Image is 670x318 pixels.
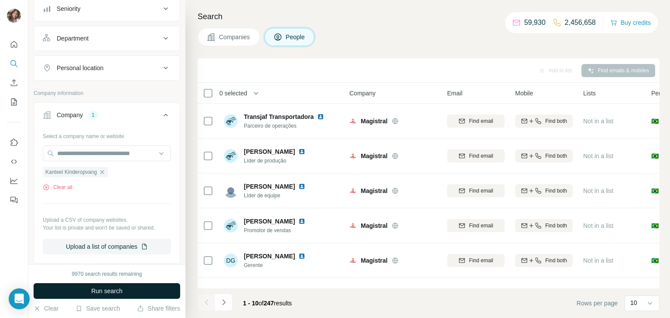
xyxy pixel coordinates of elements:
button: Navigate to next page [215,294,232,311]
button: Find both [515,219,573,232]
span: Promotor de vendas [244,227,316,234]
span: 🇧🇷 [651,256,659,265]
span: Run search [91,287,123,295]
span: Magistral [361,221,387,230]
span: Transjaf Transportadora [244,113,314,120]
img: LinkedIn logo [298,253,305,260]
span: Rows per page [577,299,618,308]
span: 🇧🇷 [651,186,659,195]
div: 1 [88,111,98,119]
img: LinkedIn logo [298,288,305,294]
div: 9970 search results remaining [72,270,142,278]
button: Find both [515,254,573,267]
button: Quick start [7,37,21,52]
span: Magistral [361,186,387,195]
span: results [243,300,292,307]
img: Avatar [7,9,21,23]
p: 10 [630,298,637,307]
span: Not in a list [583,222,613,229]
img: Logo of Magistral [349,152,356,159]
button: Find email [447,149,505,162]
p: Upload a CSV of company websites. [43,216,171,224]
span: [PERSON_NAME] [244,287,295,295]
span: Magistral [361,152,387,160]
span: [PERSON_NAME] [244,217,295,226]
p: 59,930 [524,17,546,28]
button: Find email [447,254,505,267]
button: Search [7,56,21,71]
span: Magistral [361,256,387,265]
span: [PERSON_NAME] [244,252,295,260]
button: Upload a list of companies [43,239,171,254]
button: Find email [447,184,505,197]
button: Find email [447,115,505,128]
span: Email [447,89,462,98]
span: Find email [469,222,493,230]
button: Clear [34,304,58,313]
span: Find both [545,257,567,264]
span: 🇧🇷 [651,221,659,230]
button: Department [34,28,180,49]
button: Share filters [137,304,180,313]
span: Companies [219,33,251,41]
div: Select a company name or website [43,129,171,140]
span: Find email [469,152,493,160]
span: Find email [469,187,493,195]
img: Avatar [224,149,238,163]
span: People [286,33,306,41]
span: Not in a list [583,187,613,194]
img: LinkedIn logo [298,148,305,155]
span: Gerente [244,261,316,269]
img: Avatar [224,219,238,233]
span: [PERSON_NAME] [244,182,295,191]
span: Find email [469,257,493,264]
span: Not in a list [583,118,613,125]
img: Logo of Magistral [349,187,356,194]
span: Not in a list [583,257,613,264]
button: Save search [75,304,120,313]
img: LinkedIn logo [298,183,305,190]
span: 🇧🇷 [651,117,659,125]
span: Find both [545,187,567,195]
button: Run search [34,283,180,299]
span: Parceiro de operações [244,122,335,130]
span: Mobile [515,89,533,98]
span: of [259,300,264,307]
img: Logo of Magistral [349,257,356,264]
button: Buy credits [610,17,651,29]
span: Company [349,89,376,98]
div: Open Intercom Messenger [9,288,30,309]
span: Find both [545,152,567,160]
div: DG [224,254,238,267]
span: Find both [545,222,567,230]
button: Enrich CSV [7,75,21,91]
span: Magistral [361,117,387,125]
div: Department [57,34,89,43]
span: 🇧🇷 [651,152,659,160]
h4: Search [198,10,660,23]
button: Feedback [7,192,21,208]
button: Find both [515,149,573,162]
button: Dashboard [7,173,21,189]
button: Personal location [34,58,180,78]
img: Logo of Magistral [349,118,356,125]
img: LinkedIn logo [317,113,324,120]
p: Your list is private and won't be saved or shared. [43,224,171,232]
img: Logo of Magistral [349,222,356,229]
span: 247 [264,300,274,307]
span: 1 - 10 [243,300,259,307]
span: Find both [545,117,567,125]
button: Use Surfe API [7,154,21,169]
button: My lists [7,94,21,110]
span: Not in a list [583,152,613,159]
div: Company [57,111,83,119]
div: Personal location [57,64,103,72]
img: Avatar [224,114,238,128]
span: 0 selected [219,89,247,98]
p: 2,456,658 [565,17,596,28]
span: Lists [583,89,596,98]
span: Líder de produção [244,157,316,165]
img: Avatar [224,184,238,198]
img: Avatar [224,288,238,302]
button: Company1 [34,105,180,129]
